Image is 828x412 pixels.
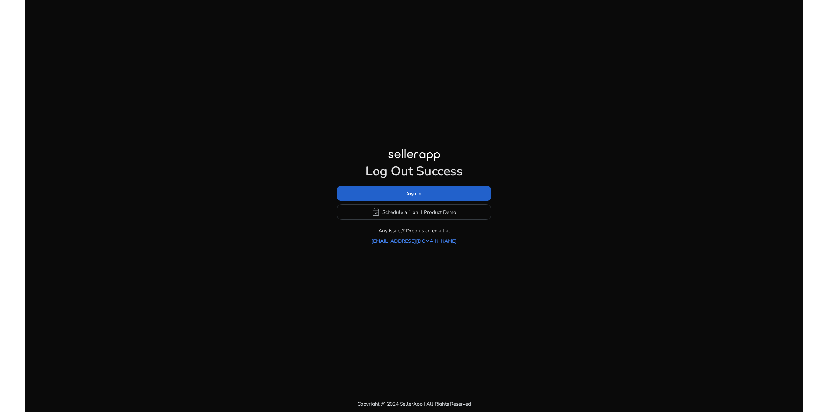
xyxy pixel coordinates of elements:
p: Any issues? Drop us an email at [378,227,450,234]
h1: Log Out Success [337,164,491,179]
button: Sign In [337,186,491,201]
span: Sign In [407,190,421,197]
span: event_available [372,208,380,216]
button: event_availableSchedule a 1 on 1 Product Demo [337,204,491,220]
a: [EMAIL_ADDRESS][DOMAIN_NAME] [371,237,457,245]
